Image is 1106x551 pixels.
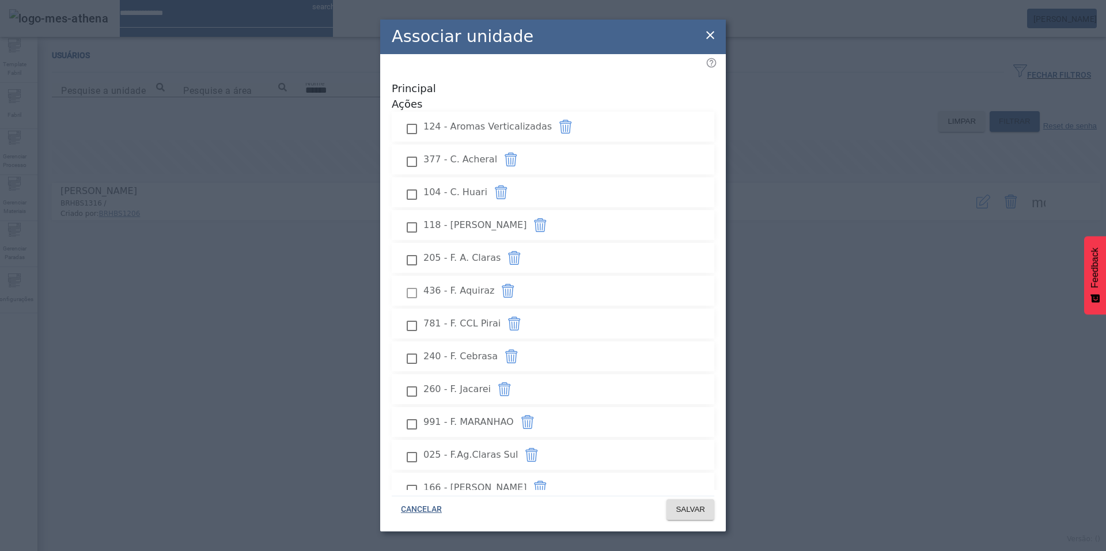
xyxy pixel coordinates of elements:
[423,448,518,462] span: 025 - F.Ag.Claras Sul
[392,96,714,112] span: Ações
[423,185,487,199] span: 104 - C. Huari
[401,504,442,515] span: CANCELAR
[423,317,501,330] span: 781 - F. CCL Pirai
[392,81,714,96] span: Principal
[392,24,533,49] h2: Associar unidade
[423,481,527,495] span: 166 - [PERSON_NAME]
[423,120,552,134] span: 124 - Aromas Verticalizadas
[423,218,527,232] span: 118 - [PERSON_NAME]
[423,382,491,396] span: 260 - F. Jacarei
[676,504,705,515] span: SALVAR
[423,349,498,363] span: 240 - F. Cebrasa
[1084,236,1106,314] button: Feedback - Mostrar pesquisa
[1090,248,1100,288] span: Feedback
[423,284,494,298] span: 436 - F. Aquiraz
[392,499,451,520] button: CANCELAR
[666,499,714,520] button: SALVAR
[423,415,514,429] span: 991 - F. MARANHAO
[423,251,501,265] span: 205 - F. A. Claras
[423,153,497,166] span: 377 - C. Acheral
